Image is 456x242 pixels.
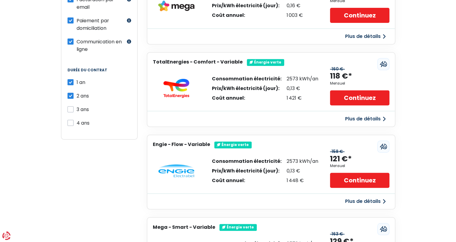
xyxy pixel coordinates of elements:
div: 158 € [330,149,344,154]
div: 2573 kWh/an [287,159,318,164]
button: Plus de détails [341,31,389,42]
button: Plus de détails [341,196,389,207]
div: Mensuel [330,81,345,85]
button: Plus de détails [341,113,389,124]
span: 2 ans [77,92,89,99]
div: Énergie verte [247,59,284,66]
div: 118 €* [330,71,352,81]
h3: Engie - Flow - Variable [153,141,210,147]
div: 160 € [330,67,345,72]
h3: Mega - Smart - Variable [153,224,215,230]
div: Prix/kWh électricité (jour): [212,86,281,91]
div: Énergie verte [214,141,252,148]
span: 1 an [77,79,85,86]
div: Consommation électricité: [212,159,281,164]
div: 0,16 € [287,3,318,8]
div: Prix/kWh électricité (jour): [212,169,281,173]
img: Mega [158,1,194,11]
a: Continuez [330,173,389,188]
legend: Durée du contrat [68,68,131,78]
span: 4 ans [77,119,90,126]
div: 1 448 € [287,178,318,183]
div: Coût annuel: [212,178,281,183]
img: Engie [158,164,194,178]
label: Communication en ligne [77,38,125,53]
div: 1 003 € [287,13,318,18]
span: 3 ans [77,106,89,113]
div: 1 421 € [287,96,318,101]
div: Coût annuel: [212,13,281,18]
h3: TotalEnergies - Comfort - Variable [153,59,243,65]
div: 0,13 € [287,86,318,91]
div: 121 €* [330,154,352,164]
a: Continuez [330,90,389,105]
div: 163 € [330,231,344,237]
div: Coût annuel: [212,96,281,101]
div: 0,13 € [287,169,318,173]
label: Paiement par domiciliation [77,17,125,32]
img: TotalEnergies [158,79,194,98]
div: Prix/kWh électricité (jour): [212,3,281,8]
div: 2573 kWh/an [287,76,318,81]
div: Mensuel [330,164,345,168]
div: Énergie verte [219,224,257,231]
div: Consommation électricité: [212,76,281,81]
a: Continuez [330,8,389,23]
